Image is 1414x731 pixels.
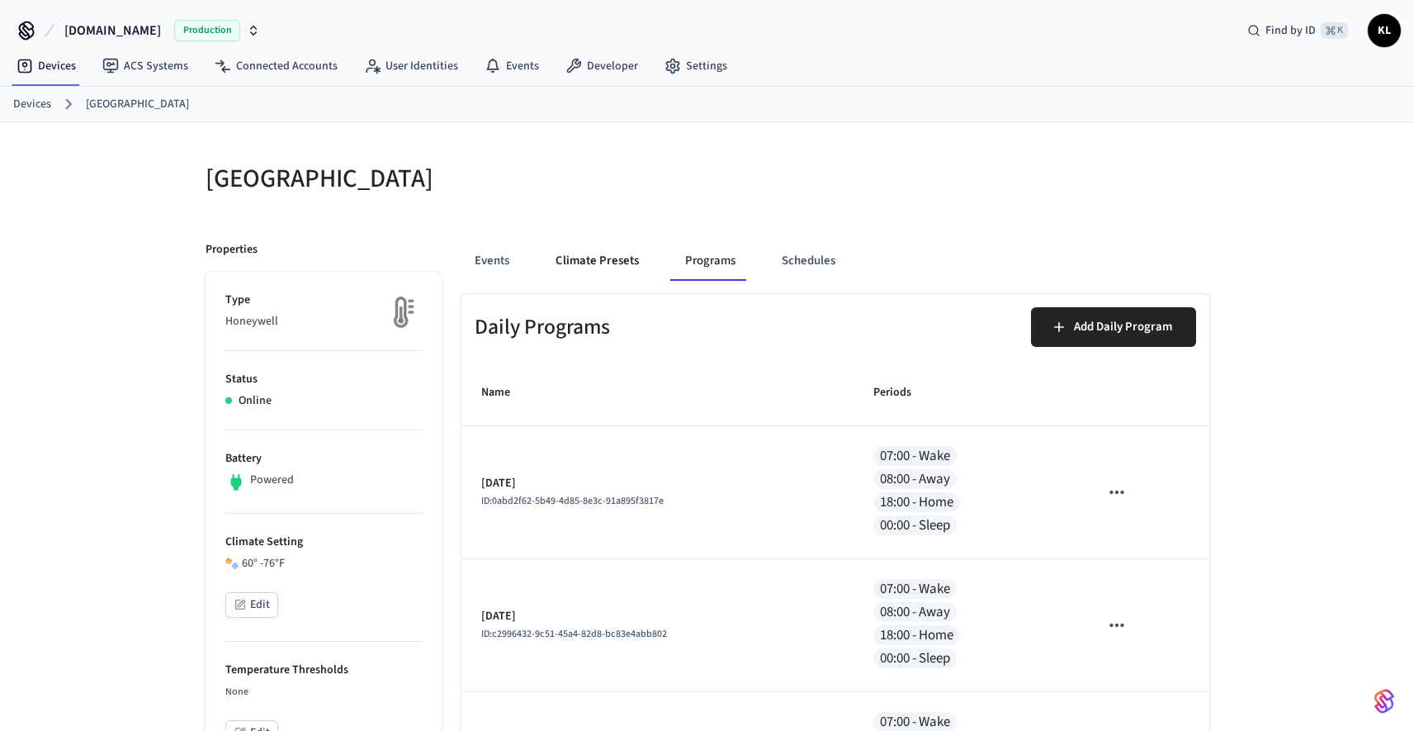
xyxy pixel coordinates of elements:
[768,241,849,281] button: Schedules
[481,494,664,508] span: ID: 0abd2f62-5b49-4d85-8e3c-91a895f3817e
[225,557,239,570] img: Heat Cool
[873,648,957,669] span: 00:00 - Sleep
[481,475,835,492] p: [DATE]
[1368,14,1401,47] button: KL
[225,685,248,699] span: None
[854,360,1079,426] th: Periods
[873,579,957,600] span: 07:00 - Wake
[873,469,957,490] span: 08:00 - Away
[201,51,351,81] a: Connected Accounts
[89,51,201,81] a: ACS Systems
[225,662,422,679] p: Temperature Thresholds
[225,555,422,572] div: 60 ° - 76 °F
[461,360,854,426] th: Name
[873,492,960,513] span: 18:00 - Home
[206,241,258,259] p: Properties
[1031,307,1196,347] button: Add Daily Program
[475,311,610,344] h6: Daily Programs
[225,450,422,468] p: Battery
[873,625,960,646] span: 18:00 - Home
[174,20,240,41] span: Production
[225,592,278,618] button: Edit
[651,51,740,81] a: Settings
[1369,16,1399,45] span: KL
[225,534,422,551] p: Climate Setting
[873,602,957,623] span: 08:00 - Away
[471,51,552,81] a: Events
[1265,22,1316,39] span: Find by ID
[1374,688,1394,714] img: SeamLogoGradient.69752ec5.svg
[873,515,957,536] span: 00:00 - Sleep
[225,371,422,388] p: Status
[481,608,835,625] p: [DATE]
[542,241,652,281] button: Climate Presets
[873,446,957,467] span: 07:00 - Wake
[64,21,161,40] span: [DOMAIN_NAME]
[86,96,189,113] a: [GEOGRAPHIC_DATA]
[1234,16,1361,45] div: Find by ID⌘ K
[481,627,667,641] span: ID: c2996432-9c51-45a4-82d8-bc83e4abb802
[3,51,89,81] a: Devices
[351,51,471,81] a: User Identities
[381,292,422,333] img: thermostat_fallback
[206,162,698,196] h5: [GEOGRAPHIC_DATA]
[225,313,422,330] p: Honeywell
[461,241,523,281] button: Events
[1321,22,1348,39] span: ⌘ K
[672,241,749,281] button: Programs
[13,96,51,113] a: Devices
[239,392,272,410] p: Online
[225,292,422,309] p: Type
[552,51,651,81] a: Developer
[250,472,294,489] p: Powered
